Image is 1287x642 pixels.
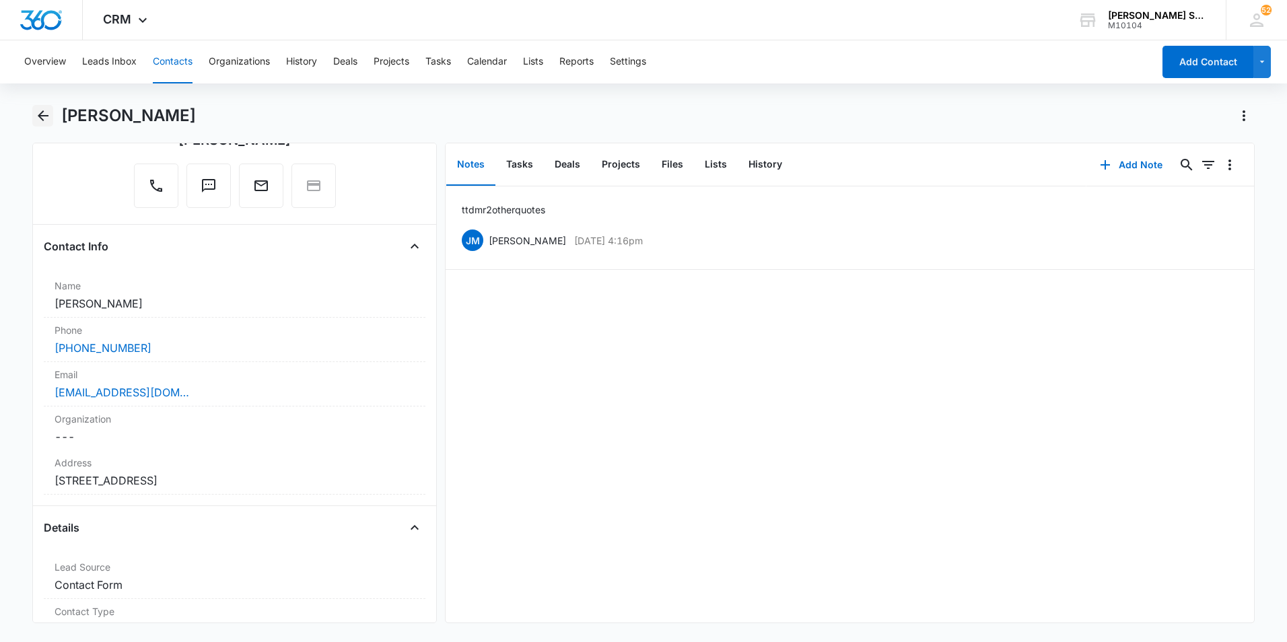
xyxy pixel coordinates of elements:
[651,144,694,186] button: Files
[55,279,415,293] label: Name
[134,184,178,196] a: Call
[24,40,66,83] button: Overview
[55,577,415,593] dd: Contact Form
[186,184,231,196] a: Text
[462,229,483,251] span: JM
[404,236,425,257] button: Close
[1162,46,1253,78] button: Add Contact
[55,604,415,618] label: Contact Type
[134,164,178,208] button: Call
[591,144,651,186] button: Projects
[32,105,53,127] button: Back
[44,520,79,536] h4: Details
[55,295,415,312] dd: [PERSON_NAME]
[186,164,231,208] button: Text
[44,238,108,254] h4: Contact Info
[1108,10,1206,21] div: account name
[286,40,317,83] button: History
[544,144,591,186] button: Deals
[61,106,196,126] h1: [PERSON_NAME]
[610,40,646,83] button: Settings
[333,40,357,83] button: Deals
[209,40,270,83] button: Organizations
[738,144,793,186] button: History
[55,560,415,574] label: Lead Source
[55,429,415,445] dd: ---
[1219,154,1241,176] button: Overflow Menu
[1176,154,1197,176] button: Search...
[446,144,495,186] button: Notes
[1261,5,1272,15] span: 52
[467,40,507,83] button: Calendar
[55,384,189,400] a: [EMAIL_ADDRESS][DOMAIN_NAME]
[55,367,415,382] label: Email
[55,456,415,470] label: Address
[489,234,566,248] p: [PERSON_NAME]
[1197,154,1219,176] button: Filters
[55,412,415,426] label: Organization
[239,184,283,196] a: Email
[239,164,283,208] button: Email
[55,323,415,337] label: Phone
[425,40,451,83] button: Tasks
[55,621,415,637] dd: Lead
[44,555,425,599] div: Lead SourceContact Form
[103,12,131,26] span: CRM
[1086,149,1176,181] button: Add Note
[559,40,594,83] button: Reports
[1233,105,1255,127] button: Actions
[82,40,137,83] button: Leads Inbox
[153,40,193,83] button: Contacts
[44,273,425,318] div: Name[PERSON_NAME]
[374,40,409,83] button: Projects
[523,40,543,83] button: Lists
[404,517,425,538] button: Close
[1261,5,1272,15] div: notifications count
[1108,21,1206,30] div: account id
[44,318,425,362] div: Phone[PHONE_NUMBER]
[44,406,425,450] div: Organization---
[55,472,415,489] dd: [STREET_ADDRESS]
[44,362,425,406] div: Email[EMAIL_ADDRESS][DOMAIN_NAME]
[574,234,643,248] p: [DATE] 4:16pm
[55,340,151,356] a: [PHONE_NUMBER]
[694,144,738,186] button: Lists
[44,450,425,495] div: Address[STREET_ADDRESS]
[462,203,545,217] p: ttd mr 2 other quotes
[495,144,544,186] button: Tasks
